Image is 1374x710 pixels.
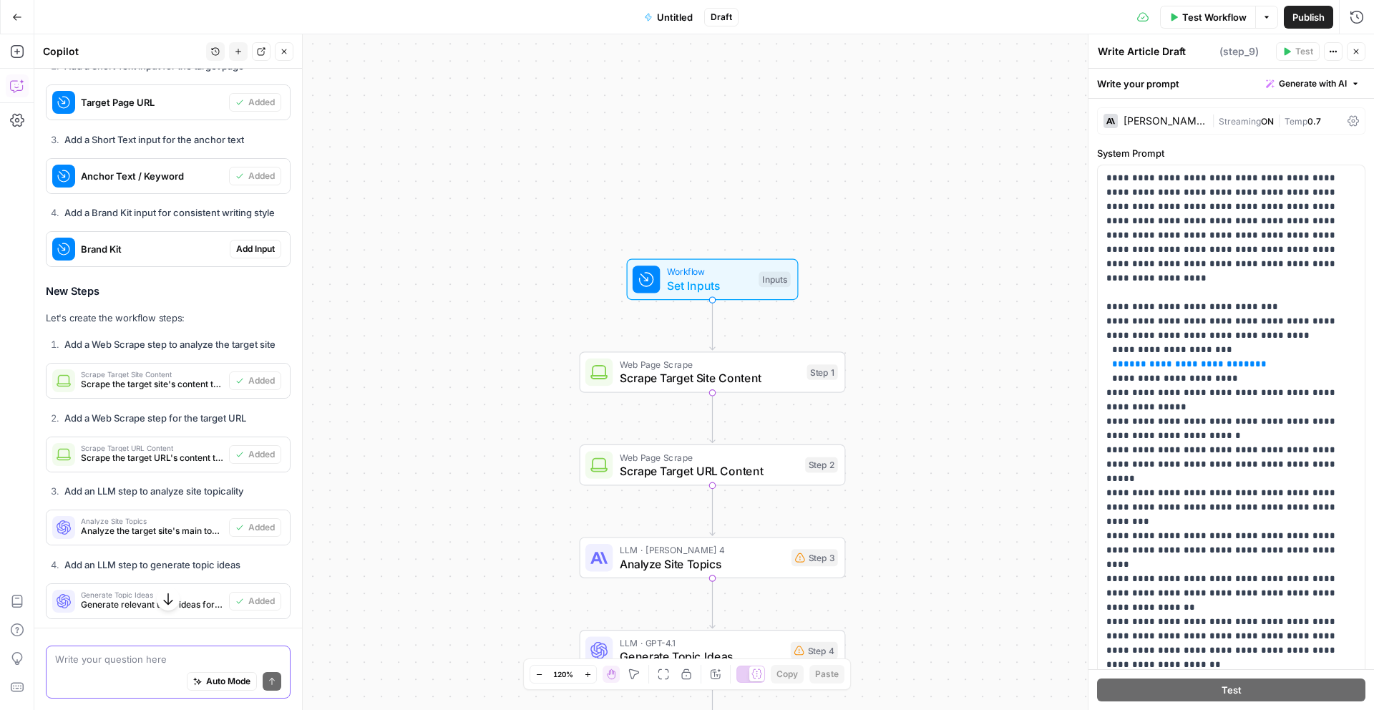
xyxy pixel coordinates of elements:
[667,265,752,278] span: Workflow
[1097,146,1365,160] label: System Prompt
[1088,69,1374,98] div: Write your prompt
[1279,77,1347,90] span: Generate with AI
[229,371,281,390] button: Added
[710,393,715,443] g: Edge from step_1 to step_2
[1295,45,1313,58] span: Test
[1160,6,1255,29] button: Test Workflow
[620,543,784,557] span: LLM · [PERSON_NAME] 4
[46,283,291,301] h3: New Steps
[815,668,839,681] span: Paste
[771,665,804,684] button: Copy
[206,675,250,688] span: Auto Mode
[1182,10,1247,24] span: Test Workflow
[248,96,275,109] span: Added
[620,462,799,480] span: Scrape Target URL Content
[81,242,224,256] span: Brand Kit
[81,598,223,611] span: Generate relevant topic ideas for the guest post
[64,207,275,218] strong: Add a Brand Kit input for consistent writing style
[791,549,838,566] div: Step 3
[620,358,800,371] span: Web Page Scrape
[248,170,275,183] span: Added
[1212,113,1219,127] span: |
[1097,679,1365,701] button: Test
[1285,116,1307,127] span: Temp
[580,630,846,671] div: LLM · GPT-4.1Generate Topic IdeasStep 4
[759,272,790,288] div: Inputs
[1284,6,1333,29] button: Publish
[1276,42,1320,61] button: Test
[1098,44,1216,59] textarea: Proofread and Optimize
[81,169,223,183] span: Anchor Text / Keyword
[248,595,275,608] span: Added
[620,369,800,386] span: Scrape Target Site Content
[230,240,281,258] button: Add Input
[580,351,846,393] div: Web Page ScrapeScrape Target Site ContentStep 1
[81,452,223,465] span: Scrape the target URL's content to understand the context
[710,578,715,628] g: Edge from step_3 to step_4
[43,44,202,59] div: Copilot
[64,339,276,350] strong: Add a Web Scrape step to analyze the target site
[580,537,846,578] div: LLM · [PERSON_NAME] 4Analyze Site TopicsStep 3
[81,444,223,452] span: Scrape Target URL Content
[657,10,693,24] span: Untitled
[620,636,784,649] span: LLM · GPT-4.1
[710,485,715,535] g: Edge from step_2 to step_3
[1219,44,1259,59] span: ( step_9 )
[64,134,244,145] strong: Add a Short Text input for the anchor text
[64,559,240,570] strong: Add an LLM step to generate topic ideas
[229,93,281,112] button: Added
[791,642,838,659] div: Step 4
[1261,116,1274,127] span: ON
[1274,113,1285,127] span: |
[81,371,223,378] span: Scrape Target Site Content
[580,259,846,301] div: WorkflowSet InputsInputs
[807,364,838,380] div: Step 1
[1219,116,1261,127] span: Streaming
[64,485,243,497] strong: Add an LLM step to analyze site topicality
[711,11,732,24] span: Draft
[187,672,257,691] button: Auto Mode
[1222,683,1242,697] span: Test
[81,517,223,525] span: Analyze Site Topics
[1124,116,1206,126] div: [PERSON_NAME] 4
[620,555,784,573] span: Analyze Site Topics
[248,448,275,461] span: Added
[248,521,275,534] span: Added
[710,300,715,350] g: Edge from start to step_1
[1260,74,1365,93] button: Generate with AI
[81,378,223,391] span: Scrape the target site's content to understand its topic and style
[553,668,573,680] span: 120%
[229,445,281,464] button: Added
[667,277,752,294] span: Set Inputs
[236,243,275,256] span: Add Input
[229,592,281,611] button: Added
[1292,10,1325,24] span: Publish
[805,457,838,473] div: Step 2
[620,450,799,464] span: Web Page Scrape
[81,525,223,538] span: Analyze the target site's main topics and style
[635,6,701,29] button: Untitled
[81,95,223,110] span: Target Page URL
[46,311,291,326] p: Let's create the workflow steps:
[81,591,223,598] span: Generate Topic Ideas
[580,444,846,486] div: Web Page ScrapeScrape Target URL ContentStep 2
[776,668,798,681] span: Copy
[64,412,246,424] strong: Add a Web Scrape step for the target URL
[620,648,784,665] span: Generate Topic Ideas
[248,374,275,387] span: Added
[1307,116,1321,127] span: 0.7
[809,665,844,684] button: Paste
[229,167,281,185] button: Added
[229,518,281,537] button: Added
